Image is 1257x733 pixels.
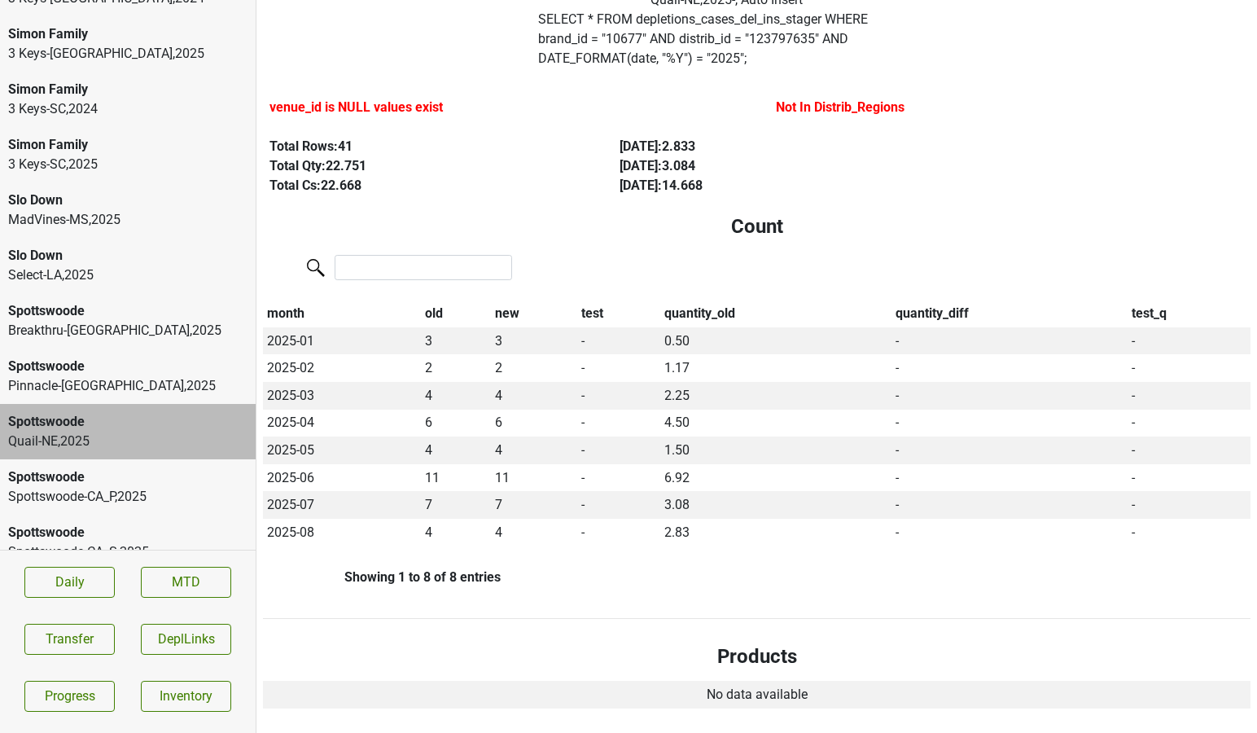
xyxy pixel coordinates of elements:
div: Simon Family [8,24,247,44]
td: 4 [491,382,578,410]
div: MadVines-MS , 2025 [8,210,247,230]
td: 4 [491,437,578,464]
div: Breakthru-[GEOGRAPHIC_DATA] , 2025 [8,321,247,340]
td: 6 [421,410,491,437]
button: DeplLinks [141,624,231,655]
div: Spottswoode [8,357,247,376]
td: - [1128,437,1250,464]
a: Daily [24,567,115,598]
td: 4.50 [661,410,891,437]
th: month: activate to sort column descending [263,300,421,327]
td: - [891,327,1128,355]
th: new: activate to sort column ascending [491,300,578,327]
td: 2 [421,354,491,382]
div: [DATE] : 3.084 [620,156,932,176]
div: 3 Keys-SC , 2025 [8,155,247,174]
td: - [578,327,661,355]
th: test_q: activate to sort column ascending [1128,300,1250,327]
div: Pinnacle-[GEOGRAPHIC_DATA] , 2025 [8,376,247,396]
td: - [1128,382,1250,410]
td: - [1128,491,1250,519]
td: 6 [491,410,578,437]
div: Spottswoode [8,301,247,321]
a: MTD [141,567,231,598]
td: - [578,464,661,492]
div: 3 Keys-[GEOGRAPHIC_DATA] , 2025 [8,44,247,64]
td: 1.50 [661,437,891,464]
th: test: activate to sort column ascending [578,300,661,327]
div: Spottswoode-CA_S , 2025 [8,542,247,562]
div: 3 Keys-SC , 2024 [8,99,247,119]
td: 2025-03 [263,382,421,410]
h4: Products [276,645,1237,669]
td: - [1128,327,1250,355]
label: venue_id is NULL values exist [269,98,443,117]
td: - [578,519,661,546]
td: - [1128,410,1250,437]
td: - [891,354,1128,382]
th: quantity_diff: activate to sort column ascending [891,300,1128,327]
label: Not In Distrib_Regions [776,98,904,117]
td: - [578,437,661,464]
td: - [891,519,1128,546]
button: Transfer [24,624,115,655]
td: - [891,410,1128,437]
label: Click to copy query [538,10,916,68]
td: 2025-05 [263,437,421,464]
td: - [1128,519,1250,546]
td: 2025-08 [263,519,421,546]
td: 3.08 [661,491,891,519]
td: 3 [421,327,491,355]
td: 3 [491,327,578,355]
th: old: activate to sort column ascending [421,300,491,327]
td: - [578,354,661,382]
div: Total Rows: 41 [269,137,582,156]
td: 2.25 [661,382,891,410]
div: Slo Down [8,191,247,210]
td: 2025-06 [263,464,421,492]
div: Simon Family [8,80,247,99]
td: 1.17 [661,354,891,382]
div: Spottswoode [8,467,247,487]
div: Spottswoode [8,412,247,432]
td: 0.50 [661,327,891,355]
div: Slo Down [8,246,247,266]
a: Inventory [141,681,231,712]
h4: Count [276,215,1237,239]
div: Quail-NE , 2025 [8,432,247,451]
div: Showing 1 to 8 of 8 entries [263,569,501,585]
div: [DATE] : 14.668 [620,176,932,195]
td: 2025-02 [263,354,421,382]
td: 6.92 [661,464,891,492]
td: - [578,491,661,519]
div: Total Qty: 22.751 [269,156,582,176]
td: - [578,382,661,410]
div: [DATE] : 2.833 [620,137,932,156]
td: 4 [421,437,491,464]
td: 2.83 [661,519,891,546]
div: Spottswoode [8,523,247,542]
div: Simon Family [8,135,247,155]
td: - [891,491,1128,519]
td: - [1128,464,1250,492]
div: Total Cs: 22.668 [269,176,582,195]
th: quantity_old: activate to sort column ascending [661,300,891,327]
td: 7 [421,491,491,519]
td: 11 [491,464,578,492]
td: 4 [491,519,578,546]
div: Select-LA , 2025 [8,266,247,285]
td: 4 [421,382,491,410]
td: - [578,410,661,437]
td: 2025-07 [263,491,421,519]
td: 2 [491,354,578,382]
td: - [1128,354,1250,382]
td: 4 [421,519,491,546]
td: No data available [263,681,1250,709]
td: - [891,464,1128,492]
div: Spottswoode-CA_P , 2025 [8,487,247,507]
td: 2025-04 [263,410,421,437]
td: 11 [421,464,491,492]
td: - [891,382,1128,410]
td: 2025-01 [263,327,421,355]
a: Progress [24,681,115,712]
